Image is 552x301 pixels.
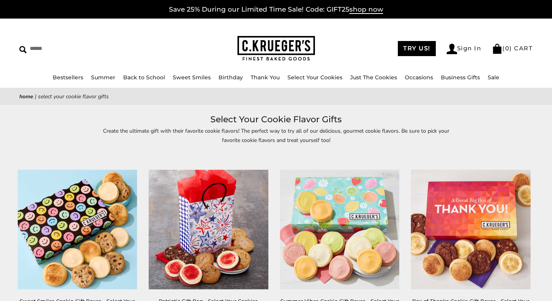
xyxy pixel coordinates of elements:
[35,93,36,100] span: |
[488,74,499,81] a: Sale
[169,5,383,14] a: Save 25% During our Limited Time Sale! Code: GIFT25shop now
[19,93,33,100] a: Home
[123,74,165,81] a: Back to School
[280,170,399,289] img: Summer Vibes Cookie Gift Boxes - Select Your Cookies
[38,93,109,100] span: Select Your Cookie Flavor Gifts
[492,44,533,52] a: (0) CART
[441,74,480,81] a: Business Gifts
[350,74,397,81] a: Just The Cookies
[98,127,454,144] p: Create the ultimate gift with their favorite cookie flavors! The perfect way to try all of our de...
[447,44,481,54] a: Sign In
[405,74,433,81] a: Occasions
[287,74,342,81] a: Select Your Cookies
[6,272,80,295] iframe: Sign Up via Text for Offers
[149,170,268,289] img: Patriotic Gift Bag - Select Your Cookies
[398,41,436,56] a: TRY US!
[505,44,510,52] span: 0
[411,170,530,289] img: Box of Thanks Cookie Gift Boxes - Select Your Cookies
[18,170,137,289] img: Sweet Smiles Cookie Gift Boxes - Select Your Cookies
[349,5,383,14] span: shop now
[91,74,115,81] a: Summer
[53,74,83,81] a: Bestsellers
[447,44,457,54] img: Account
[237,36,315,61] img: C.KRUEGER'S
[19,92,533,101] nav: breadcrumbs
[31,113,521,127] h1: Select Your Cookie Flavor Gifts
[19,43,140,55] input: Search
[492,44,502,54] img: Bag
[251,74,280,81] a: Thank You
[19,46,27,53] img: Search
[173,74,211,81] a: Sweet Smiles
[218,74,243,81] a: Birthday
